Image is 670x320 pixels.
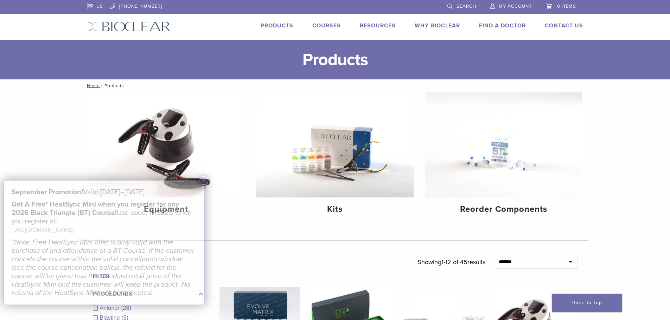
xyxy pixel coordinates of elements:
[12,188,197,196] h5: Valid [DATE]–[DATE].
[312,22,341,29] a: Courses
[360,22,396,29] a: Resources
[256,92,414,220] a: Kits
[12,200,179,217] strong: Get A Free* HeatSync Mini when you register for any 2026 Black Triangle (BT) Course!
[499,4,532,9] span: My Account
[417,255,485,269] p: Showing results
[199,176,209,185] button: Close
[261,22,293,29] a: Products
[12,227,74,234] a: [URL][DOMAIN_NAME]
[88,92,245,197] img: Equipment
[415,22,460,29] a: Why Bioclear
[121,305,131,311] span: (28)
[100,84,104,87] span: /
[100,305,121,311] span: Anterior
[557,4,576,9] span: 0 items
[12,188,83,196] strong: September Promotion!
[479,22,526,29] a: Find A Doctor
[256,92,414,197] img: Kits
[545,22,583,29] a: Contact Us
[12,200,197,234] h5: Use code: 1HSE25 when you register at:
[457,4,476,9] span: Search
[12,238,194,297] em: *Note: Free HeatSync Mini offer is only valid with the purchase of and attendance at a BT Course....
[82,79,588,92] nav: Products
[425,92,582,220] a: Reorder Components
[88,92,245,220] a: Equipment
[430,203,577,216] h4: Reorder Components
[441,258,467,266] span: 1-12 of 45
[262,203,408,216] h4: Kits
[85,83,100,88] a: Home
[425,92,582,197] img: Reorder Components
[87,21,171,32] img: Bioclear
[552,294,622,312] a: Back To Top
